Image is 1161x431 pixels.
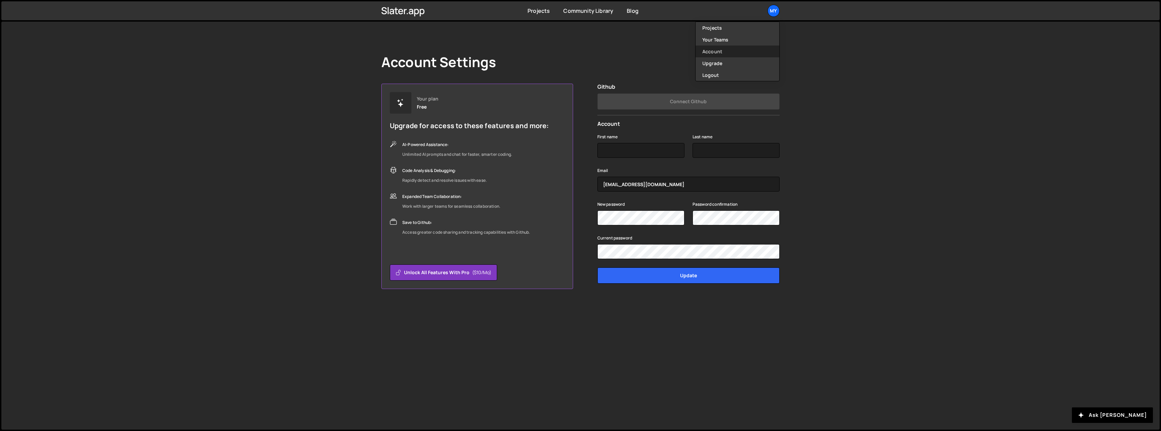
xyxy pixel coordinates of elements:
a: Account [696,46,779,57]
label: Email [597,167,608,174]
span: ($10/mo) [472,269,491,276]
h2: Github [597,84,780,90]
h2: Account [597,121,780,127]
label: Password confirmation [693,201,737,208]
label: New password [597,201,625,208]
div: Unlimited AI prompts and chat for faster, smarter coding. [402,150,512,159]
div: Code Analysis & Debugging: [402,167,487,175]
div: Save to Github: [402,219,530,227]
a: Projects [696,22,779,34]
input: Update [597,267,780,284]
label: Current password [597,235,632,241]
h5: Upgrade for access to these features and more: [390,122,549,130]
a: Projects [528,7,550,15]
a: Community Library [563,7,613,15]
div: Your plan [417,96,438,102]
a: Blog [627,7,639,15]
a: My [767,5,780,17]
h1: Account Settings [381,54,496,70]
div: AI-Powered Assistance: [402,141,512,149]
label: Last name [693,134,712,140]
label: First name [597,134,618,140]
a: Upgrade [696,57,779,69]
button: Unlock all features with Pro($10/mo) [390,264,497,281]
button: Ask [PERSON_NAME] [1072,407,1153,423]
div: Work with larger teams for seamless collaboration. [402,202,500,210]
div: Expanded Team Collaboration: [402,193,500,201]
button: Logout [696,69,779,81]
div: Rapidly detect and resolve issues with ease. [402,176,487,184]
div: Free [417,104,427,110]
div: Access greater code sharing and tracking capabilities with Github. [402,228,530,236]
a: Your Teams [696,34,779,46]
button: Connect Github [597,93,780,110]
